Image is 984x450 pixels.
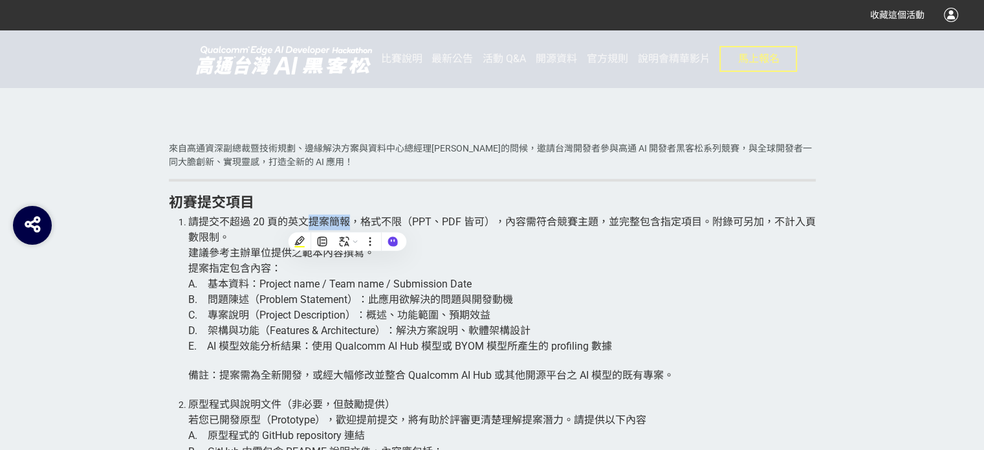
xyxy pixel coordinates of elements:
a: 官方規則 [587,30,628,88]
span: 請提交不超過 20 頁的英文提案簡報，格式不限（PPT、PDF 皆可），內容需符合競賽主題，並完整包含指定項目。附錄可另加，不計入頁數限制。 [188,216,816,243]
a: 開源資料 [536,30,577,88]
span: 開源資料 [536,52,577,65]
a: 說明會精華影片 [638,30,710,88]
button: 馬上報名 [719,46,797,72]
span: 收藏這個活動 [870,10,924,20]
a: 比賽說明 [381,30,422,88]
span: D. 架構與功能（Features & Architecture）：解決方案說明、軟體架構設計 [188,324,530,337]
span: 建議參考主辦單位提供之範本內容撰寫。 [188,247,375,259]
span: 說明會精華影片 [638,52,710,65]
span: A. 原型程式的 GitHub repository 連結 [188,429,365,442]
span: 來自高通資深副總裁暨技術規劃、邊緣解決方案與資料中心總經理[PERSON_NAME]的問候，邀請台灣開發者參與高通 AI 開發者黑客松系列競賽，與全球開發者一同大膽創新、實現靈感，打造全新的 A... [169,143,812,167]
a: 活動 Q&A [483,30,526,88]
span: 官方規則 [587,52,628,65]
span: C. 專案說明（Project Description）：概述、功能範圍、預期效益 [188,309,490,321]
span: A. 基本資料：Project name / Team name / Submission Date [188,278,472,290]
span: 若您已開發原型（Prototype），歡迎提前提交，將有助於評審更清楚理解提案潛力。請提供以下內容 [188,414,646,426]
span: 活動 Q&A [483,52,526,65]
img: 2025高通台灣AI黑客松 [187,43,381,76]
span: 最新公告 [432,52,473,65]
span: 備註：提案需為全新開發，或經大幅修改並整合 Qualcomm AI Hub 或其他開源平台之 AI 模型的既有專案。 [188,369,674,381]
span: 比賽說明 [381,52,422,65]
a: 最新公告 [432,30,473,88]
span: E. AI 模型效能分析結果：使用 Qualcomm AI Hub 模型或 BYOM 模型所產生的 profiling 數據 [188,340,612,352]
span: B. 問題陳述（Problem Statement）：此應用欲解決的問題與開發動機 [188,293,513,306]
span: 馬上報名 [738,52,779,65]
strong: 初賽提交項目 [169,194,254,210]
span: 提案指定包含內容： [188,262,281,275]
span: 原型程式與說明文件（非必要，但鼓勵提供） [188,398,395,411]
